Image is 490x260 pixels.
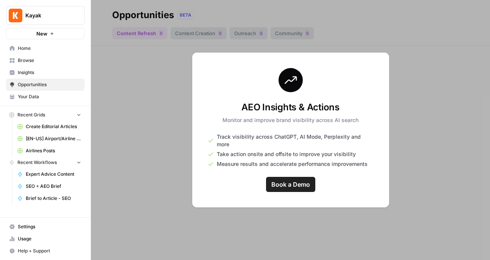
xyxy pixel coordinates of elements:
[6,79,85,91] a: Opportunities
[18,93,81,100] span: Your Data
[217,133,374,148] span: Track visibility across ChatGPT, AI Mode, Perplexity and more
[6,233,85,245] a: Usage
[14,180,85,192] a: SEO + AEO Brief
[222,116,358,124] p: Monitor and improve brand visibility across AI search
[26,135,81,142] span: [EN-US] Airport/Airline Content Refresh
[266,177,315,192] a: Book a Demo
[14,121,85,133] a: Create Editorial Articles
[36,30,47,37] span: New
[14,145,85,157] a: Airlines Posts
[26,123,81,130] span: Create Editorial Articles
[271,180,310,189] span: Book a Demo
[9,9,22,22] img: Kayak Logo
[26,147,81,154] span: Airlines Posts
[18,57,81,64] span: Browse
[26,183,81,190] span: SEO + AEO Brief
[6,42,85,54] a: Home
[18,223,81,230] span: Settings
[14,192,85,204] a: Brief to Article - SEO
[6,245,85,257] button: Help + Support
[222,101,358,113] h3: AEO Insights & Actions
[6,6,85,25] button: Workspace: Kayak
[17,159,57,166] span: Recent Workflows
[18,81,81,88] span: Opportunities
[6,54,85,67] a: Browse
[18,45,81,52] span: Home
[26,195,81,202] span: Brief to Article - SEO
[6,91,85,103] a: Your Data
[18,69,81,76] span: Insights
[18,248,81,254] span: Help + Support
[6,28,85,39] button: New
[17,111,45,118] span: Recent Grids
[217,160,368,168] span: Measure results and accelerate performance improvements
[217,150,356,158] span: Take action onsite and offsite to improve your visibility
[6,67,85,79] a: Insights
[18,235,81,242] span: Usage
[14,168,85,180] a: Expert Advice Content
[6,157,85,168] button: Recent Workflows
[6,109,85,121] button: Recent Grids
[6,221,85,233] a: Settings
[14,133,85,145] a: [EN-US] Airport/Airline Content Refresh
[25,12,71,19] span: Kayak
[26,171,81,178] span: Expert Advice Content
